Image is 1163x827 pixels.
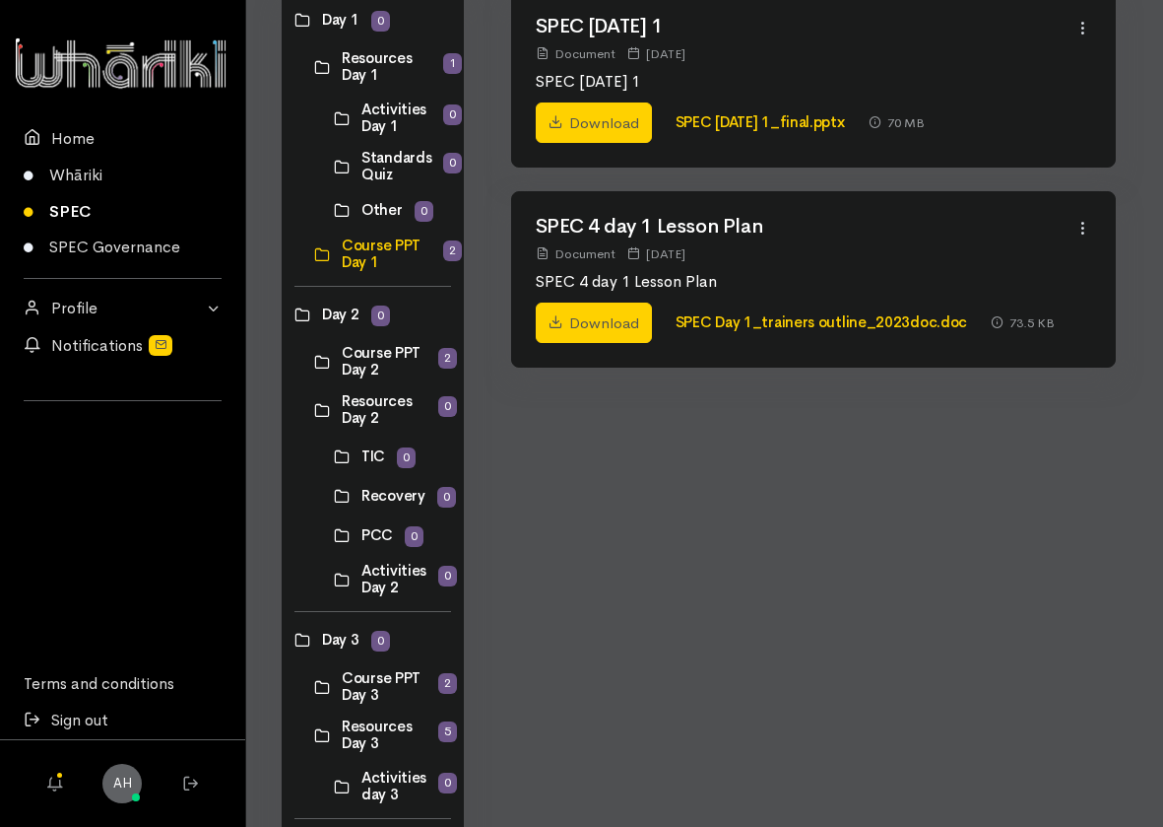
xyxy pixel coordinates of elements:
p: SPEC 4 day 1 Lesson Plan [536,270,1074,294]
h2: SPEC [DATE] 1 [536,16,1074,37]
a: SPEC Day 1_trainers outline_2023doc.doc [676,312,967,331]
div: [DATE] [627,43,685,64]
a: Download [536,303,652,344]
div: Follow us on LinkedIn [24,413,222,460]
div: Document [536,43,615,64]
p: SPEC [DATE] 1 [536,70,1074,94]
h2: SPEC 4 day 1 Lesson Plan [536,216,1074,238]
a: Download [536,103,652,144]
a: SPEC [DATE] 1_final.pptx [676,112,845,131]
div: 73.5 KB [991,312,1055,333]
div: 70 MB [869,112,925,133]
div: Document [536,243,615,264]
iframe: LinkedIn Embedded Content [84,413,162,437]
div: [DATE] [627,243,685,264]
a: AH [102,764,142,803]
